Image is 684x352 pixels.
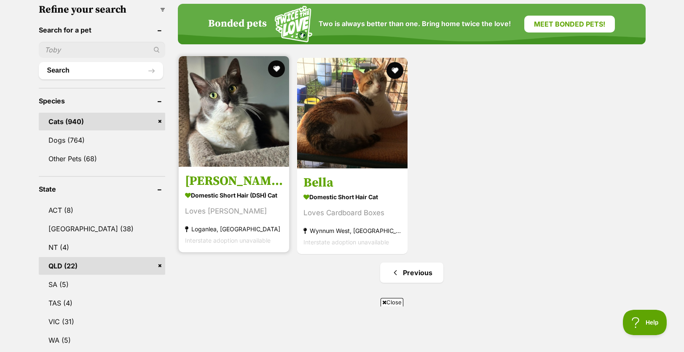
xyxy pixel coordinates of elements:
[39,4,165,16] h3: Refine your search
[303,225,401,236] strong: Wynnum West, [GEOGRAPHIC_DATA]
[178,263,646,283] nav: Pagination
[268,60,285,77] button: favourite
[179,56,289,167] img: Keeva - Domestic Short Hair (DSH) Cat
[185,173,283,189] h3: [PERSON_NAME]
[39,313,165,330] a: VIC (31)
[185,206,283,217] div: Loves [PERSON_NAME]
[39,62,163,79] button: Search
[380,263,443,283] a: Previous page
[39,294,165,312] a: TAS (4)
[39,331,165,349] a: WA (5)
[319,20,511,28] span: Two is always better than one. Bring home twice the love!
[297,58,408,168] img: Bella - Domestic Short Hair Cat
[185,223,283,235] strong: Loganlea, [GEOGRAPHIC_DATA]
[39,42,165,58] input: Toby
[303,238,389,246] span: Interstate adoption unavailable
[303,191,401,203] strong: Domestic Short Hair Cat
[39,131,165,149] a: Dogs (764)
[39,26,165,34] header: Search for a pet
[39,201,165,219] a: ACT (8)
[189,310,496,348] iframe: Advertisement
[185,237,271,244] span: Interstate adoption unavailable
[179,167,289,252] a: [PERSON_NAME] Domestic Short Hair (DSH) Cat Loves [PERSON_NAME] Loganlea, [GEOGRAPHIC_DATA] Inter...
[39,238,165,256] a: NT (4)
[39,185,165,193] header: State
[297,168,408,254] a: Bella Domestic Short Hair Cat Loves Cardboard Boxes Wynnum West, [GEOGRAPHIC_DATA] Interstate ado...
[39,97,165,105] header: Species
[524,16,615,32] a: Meet bonded pets!
[185,189,283,201] strong: Domestic Short Hair (DSH) Cat
[386,62,403,79] button: favourite
[275,6,312,43] img: Squiggle
[208,18,267,30] h4: Bonded pets
[623,310,667,335] iframe: Help Scout Beacon - Open
[303,175,401,191] h3: Bella
[303,207,401,219] div: Loves Cardboard Boxes
[39,257,165,275] a: QLD (22)
[381,298,403,306] span: Close
[39,220,165,238] a: [GEOGRAPHIC_DATA] (38)
[39,150,165,168] a: Other Pets (68)
[39,276,165,293] a: SA (5)
[39,113,165,130] a: Cats (940)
